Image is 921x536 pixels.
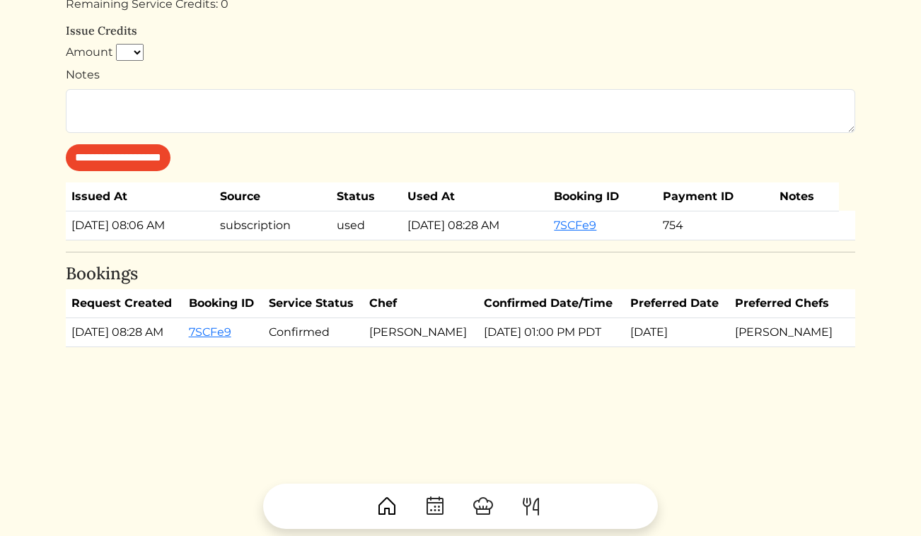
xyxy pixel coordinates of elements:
th: Source [214,182,331,211]
th: Booking ID [183,289,263,318]
label: Amount [66,44,113,61]
a: 7SCFe9 [189,325,231,339]
img: CalendarDots-5bcf9d9080389f2a281d69619e1c85352834be518fbc73d9501aef674afc0d57.svg [424,495,446,518]
label: Notes [66,66,100,83]
h4: Bookings [66,264,855,284]
th: Preferred Chefs [729,289,843,318]
a: 7SCFe9 [554,219,596,232]
img: House-9bf13187bcbb5817f509fe5e7408150f90897510c4275e13d0d5fca38e0b5951.svg [376,495,398,518]
td: [DATE] [625,318,729,347]
h6: Issue Credits [66,24,855,37]
td: 754 [657,211,774,240]
th: Payment ID [657,182,774,211]
td: subscription [214,211,331,240]
th: Issued At [66,182,214,211]
th: Service Status [263,289,364,318]
th: Booking ID [548,182,657,211]
td: [DATE] 08:28 AM [66,318,183,347]
th: Preferred Date [625,289,729,318]
img: ForkKnife-55491504ffdb50bab0c1e09e7649658475375261d09fd45db06cec23bce548bf.svg [520,495,543,518]
td: used [331,211,402,240]
td: [PERSON_NAME] [364,318,477,347]
img: ChefHat-a374fb509e4f37eb0702ca99f5f64f3b6956810f32a249b33092029f8484b388.svg [472,495,494,518]
td: [PERSON_NAME] [729,318,843,347]
th: Chef [364,289,477,318]
td: [DATE] 08:06 AM [66,211,214,240]
th: Confirmed Date/Time [478,289,625,318]
th: Notes [774,182,839,211]
th: Status [331,182,402,211]
td: Confirmed [263,318,364,347]
td: [DATE] 01:00 PM PDT [478,318,625,347]
td: [DATE] 08:28 AM [402,211,549,240]
th: Used At [402,182,549,211]
th: Request Created [66,289,183,318]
